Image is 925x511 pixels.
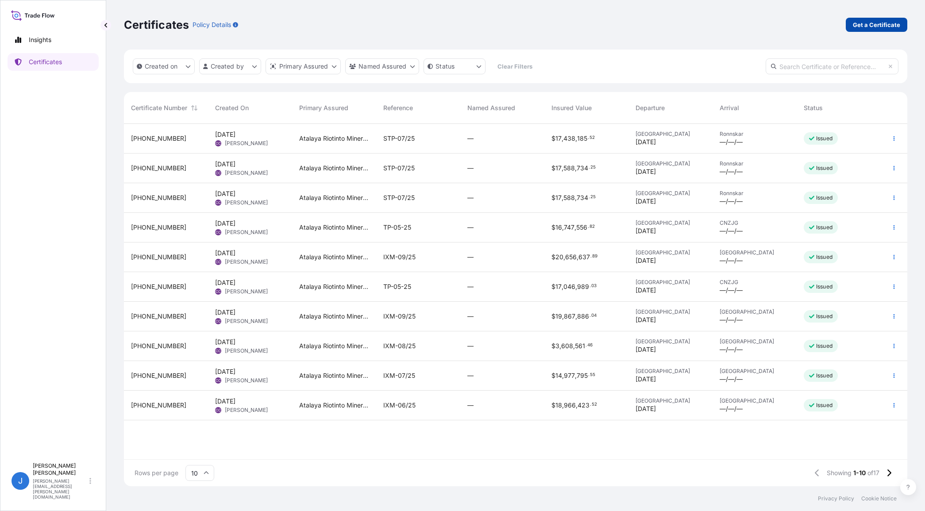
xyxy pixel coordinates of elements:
[555,165,562,171] span: 17
[225,288,268,295] span: [PERSON_NAME]
[563,254,565,260] span: ,
[720,160,790,167] span: Ronnskar
[215,160,235,169] span: [DATE]
[816,194,832,201] p: Issued
[590,196,596,199] span: 25
[299,134,369,143] span: Atalaya Riotinto Minera SLU
[816,224,832,231] p: Issued
[575,195,577,201] span: ,
[861,495,897,502] a: Cookie Notice
[467,104,515,112] span: Named Assured
[564,402,576,408] span: 966
[299,312,369,321] span: Atalaya Riotinto Minera SLU
[299,193,369,202] span: Atalaya Riotinto Minera SLU
[591,284,597,288] span: 03
[467,401,474,410] span: —
[636,397,705,404] span: [GEOGRAPHIC_DATA]
[215,397,235,406] span: [DATE]
[358,62,406,71] p: Named Assured
[590,225,595,228] span: 82
[216,169,221,177] span: CC
[215,308,235,317] span: [DATE]
[636,227,656,235] span: [DATE]
[636,375,656,384] span: [DATE]
[562,135,563,142] span: ,
[590,314,591,317] span: .
[590,255,592,258] span: .
[563,135,575,142] span: 438
[383,371,415,380] span: IXM-07/25
[424,58,486,74] button: certificateStatus Filter options
[846,18,907,32] a: Get a Certificate
[555,313,562,319] span: 19
[225,140,268,147] span: [PERSON_NAME]
[577,313,589,319] span: 886
[589,166,590,169] span: .
[225,199,268,206] span: [PERSON_NAME]
[816,342,832,350] p: Issued
[436,62,455,71] p: Status
[577,135,587,142] span: 185
[131,134,186,143] span: [PHONE_NUMBER]
[383,282,411,291] span: TP-05-25
[216,346,221,355] span: CC
[124,18,189,32] p: Certificates
[563,165,575,171] span: 588
[720,375,743,384] span: —/—/—
[131,164,186,173] span: [PHONE_NUMBER]
[565,254,577,260] span: 656
[383,193,415,202] span: STP-07/25
[555,284,562,290] span: 17
[636,368,705,375] span: [GEOGRAPHIC_DATA]
[578,254,590,260] span: 637
[592,255,597,258] span: 89
[636,104,665,112] span: Departure
[383,223,411,232] span: TP-05-25
[720,249,790,256] span: [GEOGRAPHIC_DATA]
[720,227,743,235] span: —/—/—
[720,404,743,413] span: —/—/—
[720,368,790,375] span: [GEOGRAPHIC_DATA]
[577,373,588,379] span: 795
[211,62,244,71] p: Created by
[636,249,705,256] span: [GEOGRAPHIC_DATA]
[720,338,790,345] span: [GEOGRAPHIC_DATA]
[562,165,563,171] span: ,
[467,342,474,350] span: —
[225,318,268,325] span: [PERSON_NAME]
[551,104,592,112] span: Insured Value
[8,53,99,71] a: Certificates
[720,138,743,146] span: —/—/—
[816,283,832,290] p: Issued
[555,402,562,408] span: 18
[383,104,413,112] span: Reference
[636,404,656,413] span: [DATE]
[589,196,590,199] span: .
[216,198,221,207] span: CC
[131,401,186,410] span: [PHONE_NUMBER]
[33,462,88,476] p: [PERSON_NAME] [PERSON_NAME]
[216,228,221,237] span: CC
[299,371,369,380] span: Atalaya Riotinto Minera SLU
[29,58,62,66] p: Certificates
[497,62,532,71] p: Clear Filters
[299,104,348,112] span: Primary Assured
[467,164,474,173] span: —
[555,195,562,201] span: 17
[720,190,790,197] span: Ronnskar
[299,342,369,350] span: Atalaya Riotinto Minera SLU
[216,257,221,266] span: CC
[576,224,587,231] span: 556
[279,62,328,71] p: Primary Assured
[827,469,852,477] span: Showing
[720,279,790,286] span: CNZJG
[555,224,562,231] span: 16
[555,343,559,349] span: 3
[574,224,576,231] span: ,
[551,373,555,379] span: $
[551,195,555,201] span: $
[299,253,369,261] span: Atalaya Riotinto Minera SLU
[853,469,866,477] span: 1-10
[588,136,589,139] span: .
